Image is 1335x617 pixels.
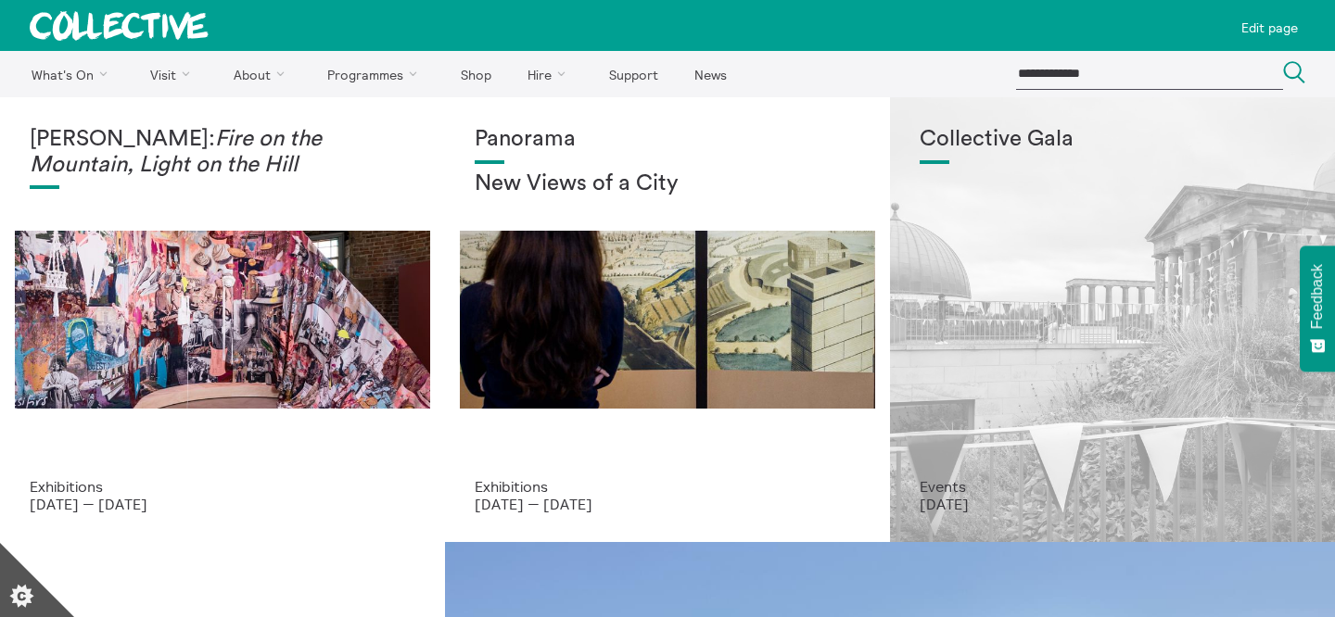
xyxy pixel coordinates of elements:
span: Feedback [1309,264,1326,329]
p: Exhibitions [30,478,415,495]
a: Visit [134,51,214,97]
a: Hire [512,51,590,97]
h1: Collective Gala [920,127,1305,153]
a: Shop [444,51,507,97]
a: Programmes [311,51,441,97]
em: Fire on the Mountain, Light on the Hill [30,128,322,176]
a: Collective Gala 2023. Image credit Sally Jubb. Collective Gala Events [DATE] [890,97,1335,542]
p: [DATE] [920,496,1305,512]
p: [DATE] — [DATE] [475,496,860,512]
a: News [678,51,743,97]
h1: [PERSON_NAME]: [30,127,415,178]
h1: Panorama [475,127,860,153]
p: Exhibitions [475,478,860,495]
a: What's On [15,51,131,97]
button: Feedback - Show survey [1300,246,1335,371]
a: Edit page [1234,7,1305,44]
p: Events [920,478,1305,495]
p: Edit page [1241,20,1298,35]
a: Support [592,51,674,97]
a: Collective Panorama June 2025 small file 8 Panorama New Views of a City Exhibitions [DATE] — [DATE] [445,97,890,542]
a: About [217,51,308,97]
p: [DATE] — [DATE] [30,496,415,512]
h2: New Views of a City [475,171,860,197]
